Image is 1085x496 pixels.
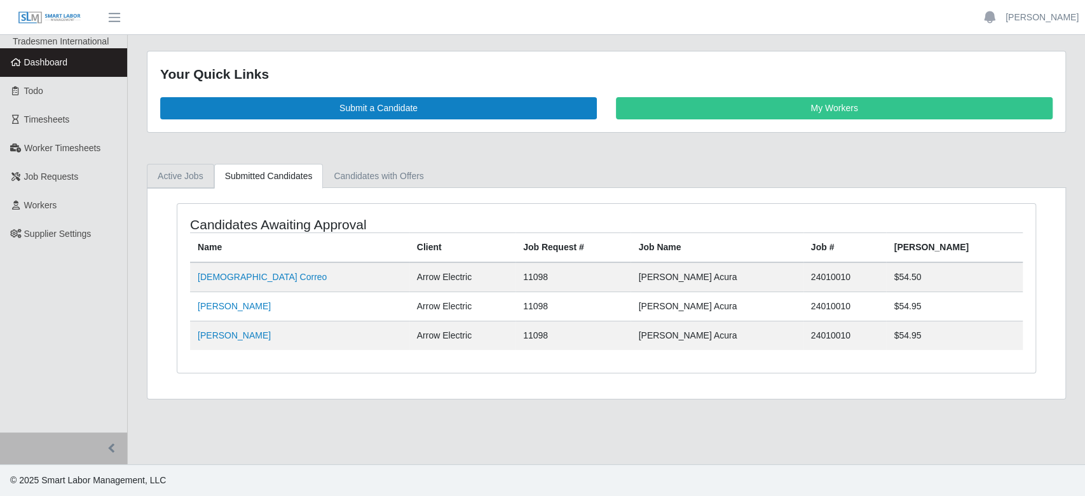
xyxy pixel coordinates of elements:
[886,321,1023,350] td: $54.95
[1006,11,1079,24] a: [PERSON_NAME]
[24,114,70,124] span: Timesheets
[24,200,57,210] span: Workers
[631,321,803,350] td: [PERSON_NAME] Acura
[190,232,409,262] th: Name
[886,292,1023,321] td: $54.95
[198,272,327,282] a: [DEMOGRAPHIC_DATA] Correo
[147,164,214,189] a: Active Jobs
[24,86,43,96] span: Todo
[631,232,803,262] th: Job Name
[616,97,1053,119] a: My Workers
[198,330,271,340] a: [PERSON_NAME]
[515,292,631,321] td: 11098
[13,36,109,46] span: Tradesmen International
[24,229,92,239] span: Supplier Settings
[18,11,81,25] img: SLM Logo
[631,292,803,321] td: [PERSON_NAME] Acura
[24,143,100,153] span: Worker Timesheets
[803,292,887,321] td: 24010010
[323,164,434,189] a: Candidates with Offers
[803,321,887,350] td: 24010010
[409,232,515,262] th: Client
[198,301,271,311] a: [PERSON_NAME]
[24,171,79,182] span: Job Requests
[803,232,887,262] th: Job #
[515,232,631,262] th: Job Request #
[160,97,597,119] a: Submit a Candidate
[886,232,1023,262] th: [PERSON_NAME]
[190,217,526,232] h4: Candidates Awaiting Approval
[24,57,68,67] span: Dashboard
[803,262,887,292] td: 24010010
[515,262,631,292] td: 11098
[631,262,803,292] td: [PERSON_NAME] Acura
[409,262,515,292] td: Arrow Electric
[515,321,631,350] td: 11098
[409,321,515,350] td: Arrow Electric
[160,64,1053,84] div: Your Quick Links
[214,164,324,189] a: Submitted Candidates
[886,262,1023,292] td: $54.50
[10,475,166,485] span: © 2025 Smart Labor Management, LLC
[409,292,515,321] td: Arrow Electric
